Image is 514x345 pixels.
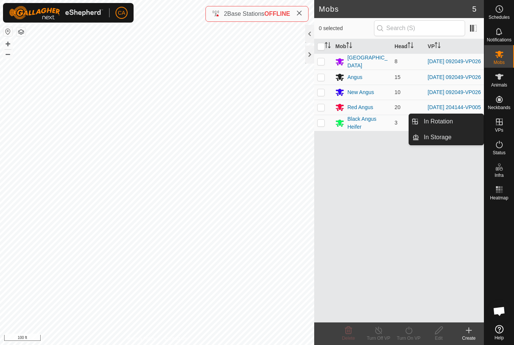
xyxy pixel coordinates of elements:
[494,60,505,65] span: Mobs
[118,9,125,17] span: CA
[347,73,362,81] div: Angus
[394,335,424,342] div: Turn On VP
[224,11,227,17] span: 2
[490,196,508,200] span: Heatmap
[428,89,481,95] a: [DATE] 092049-VP026
[428,104,481,110] a: [DATE] 204144-VP005
[495,128,503,132] span: VPs
[428,58,481,64] a: [DATE] 092049-VP026
[408,43,414,49] p-sorticon: Activate to sort
[409,130,484,145] li: In Storage
[435,43,441,49] p-sorticon: Activate to sort
[428,74,481,80] a: [DATE] 092049-VP026
[346,43,352,49] p-sorticon: Activate to sort
[454,335,484,342] div: Create
[395,104,401,110] span: 20
[424,133,452,142] span: In Storage
[425,39,484,54] th: VP
[3,49,12,58] button: –
[493,150,505,155] span: Status
[491,83,507,87] span: Animals
[494,173,503,178] span: Infra
[128,335,156,342] a: Privacy Policy
[227,11,265,17] span: Base Stations
[363,335,394,342] div: Turn Off VP
[409,114,484,129] li: In Rotation
[419,114,484,129] a: In Rotation
[347,88,374,96] div: New Angus
[484,322,514,343] a: Help
[395,58,398,64] span: 8
[3,40,12,49] button: +
[164,335,187,342] a: Contact Us
[424,335,454,342] div: Edit
[419,130,484,145] a: In Storage
[347,54,388,70] div: [GEOGRAPHIC_DATA]
[488,105,510,110] span: Neckbands
[347,103,373,111] div: Red Angus
[424,117,453,126] span: In Rotation
[395,89,401,95] span: 10
[319,24,374,32] span: 0 selected
[494,336,504,340] span: Help
[374,20,465,36] input: Search (S)
[488,15,509,20] span: Schedules
[17,27,26,36] button: Map Layers
[472,3,476,15] span: 5
[9,6,103,20] img: Gallagher Logo
[392,39,425,54] th: Head
[332,39,391,54] th: Mob
[347,115,388,131] div: Black Angus Heifer
[395,120,398,126] span: 3
[342,336,355,341] span: Delete
[487,38,511,42] span: Notifications
[325,43,331,49] p-sorticon: Activate to sort
[319,5,472,14] h2: Mobs
[488,300,511,322] a: Open chat
[265,11,290,17] span: OFFLINE
[3,27,12,36] button: Reset Map
[395,74,401,80] span: 15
